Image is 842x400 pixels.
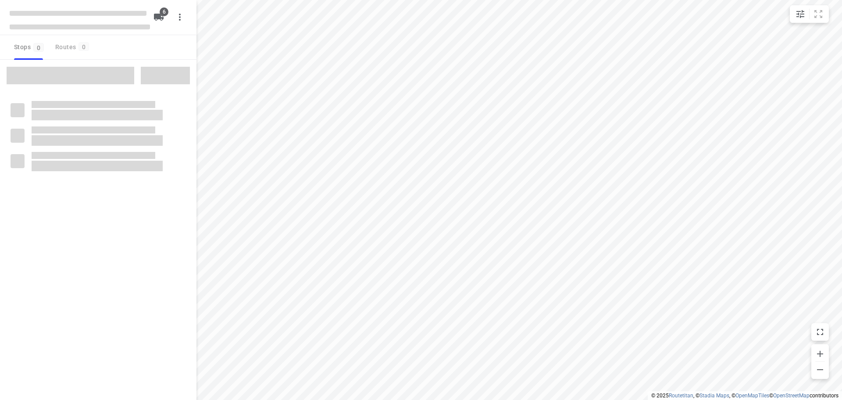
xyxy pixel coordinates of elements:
[699,393,729,399] a: Stadia Maps
[773,393,810,399] a: OpenStreetMap
[790,5,829,23] div: small contained button group
[792,5,809,23] button: Map settings
[651,393,838,399] li: © 2025 , © , © © contributors
[669,393,693,399] a: Routetitan
[735,393,769,399] a: OpenMapTiles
